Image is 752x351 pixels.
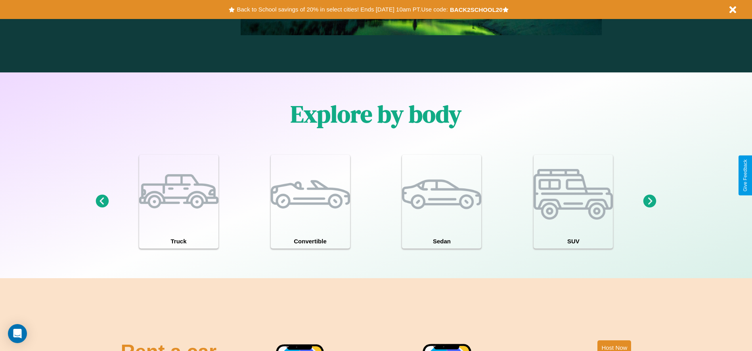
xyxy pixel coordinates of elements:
[139,234,218,249] h4: Truck
[450,6,503,13] b: BACK2SCHOOL20
[742,159,748,192] div: Give Feedback
[8,324,27,343] div: Open Intercom Messenger
[534,234,613,249] h4: SUV
[402,234,481,249] h4: Sedan
[235,4,450,15] button: Back to School savings of 20% in select cities! Ends [DATE] 10am PT.Use code:
[271,234,350,249] h4: Convertible
[291,98,461,130] h1: Explore by body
